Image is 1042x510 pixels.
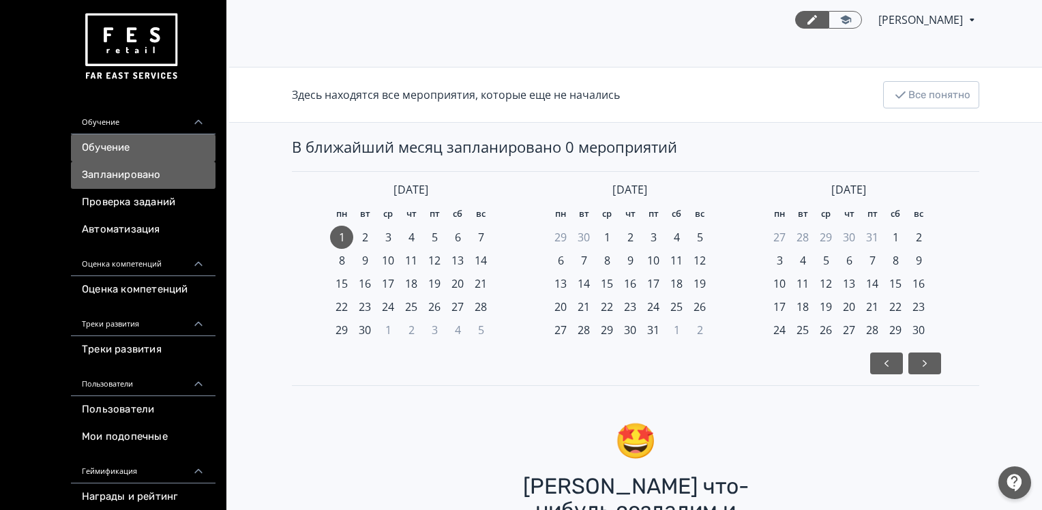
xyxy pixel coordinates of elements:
[336,207,347,221] span: пн
[674,322,680,338] span: 1
[912,275,925,292] span: 16
[800,252,806,269] span: 4
[292,87,620,103] div: Здесь находятся все мероприятия, которые еще не начались
[578,299,590,315] span: 21
[697,322,703,338] span: 2
[773,299,786,315] span: 17
[695,207,704,221] span: вс
[475,299,487,315] span: 28
[893,252,899,269] span: 8
[797,229,809,245] span: 28
[889,275,902,292] span: 15
[554,322,567,338] span: 27
[694,275,706,292] span: 19
[674,229,680,245] span: 4
[604,229,610,245] span: 1
[820,275,832,292] span: 12
[624,299,636,315] span: 23
[602,207,612,221] span: ср
[554,229,567,245] span: 29
[893,229,899,245] span: 1
[878,12,965,28] span: Анастасия Архипова
[916,229,922,245] span: 2
[844,207,854,221] span: чт
[624,322,636,338] span: 30
[71,336,215,363] a: Треки развития
[647,252,659,269] span: 10
[889,322,902,338] span: 29
[797,322,809,338] span: 25
[382,252,394,269] span: 10
[451,252,464,269] span: 13
[554,275,567,292] span: 13
[651,229,657,245] span: 3
[843,322,855,338] span: 27
[71,243,215,276] div: Оценка компетенций
[478,322,484,338] span: 5
[359,275,371,292] span: 16
[798,207,808,221] span: вт
[670,275,683,292] span: 18
[476,207,486,221] span: вс
[601,322,613,338] span: 29
[554,299,567,315] span: 20
[455,229,461,245] span: 6
[647,275,659,292] span: 17
[916,252,922,269] span: 9
[672,207,681,221] span: сб
[408,229,415,245] span: 4
[866,229,878,245] span: 31
[647,299,659,315] span: 24
[649,207,659,221] span: пт
[432,229,438,245] span: 5
[578,275,590,292] span: 14
[475,252,487,269] span: 14
[889,299,902,315] span: 22
[912,299,925,315] span: 23
[768,183,930,197] div: [DATE]
[405,275,417,292] span: 18
[360,207,370,221] span: вт
[694,299,706,315] span: 26
[777,252,783,269] span: 3
[820,229,832,245] span: 29
[385,322,391,338] span: 1
[432,322,438,338] span: 3
[362,229,368,245] span: 2
[820,322,832,338] span: 26
[774,207,785,221] span: пн
[697,229,703,245] span: 5
[823,252,829,269] span: 5
[71,216,215,243] a: Автоматизация
[820,299,832,315] span: 19
[71,102,215,134] div: Обучение
[601,299,613,315] span: 22
[362,252,368,269] span: 9
[773,229,786,245] span: 27
[428,299,441,315] span: 26
[451,275,464,292] span: 20
[601,275,613,292] span: 15
[843,275,855,292] span: 13
[382,299,394,315] span: 24
[797,275,809,292] span: 11
[478,229,484,245] span: 7
[773,275,786,292] span: 10
[578,229,590,245] span: 30
[883,81,979,108] button: Все понятно
[846,252,852,269] span: 6
[336,275,348,292] span: 15
[405,299,417,315] span: 25
[408,322,415,338] span: 2
[866,299,878,315] span: 21
[555,207,566,221] span: пн
[330,183,492,197] div: [DATE]
[624,275,636,292] span: 16
[405,252,417,269] span: 11
[336,299,348,315] span: 22
[385,229,391,245] span: 3
[843,299,855,315] span: 20
[694,252,706,269] span: 12
[549,183,711,197] div: [DATE]
[336,322,348,338] span: 29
